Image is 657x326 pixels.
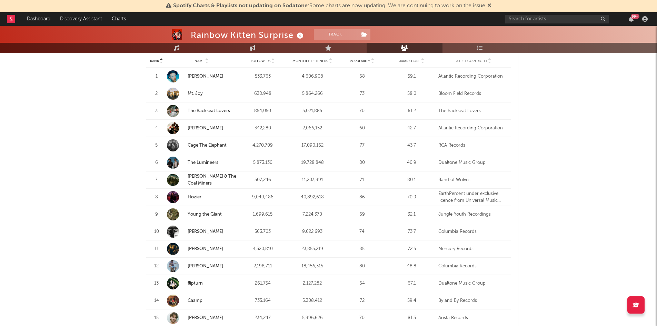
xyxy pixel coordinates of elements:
[167,277,236,289] a: flipturn
[389,159,435,166] div: 40.9
[150,263,163,270] div: 12
[389,108,435,115] div: 61.2
[240,194,286,201] div: 9,049,486
[240,73,286,80] div: 533,763
[188,126,223,130] a: [PERSON_NAME]
[339,73,385,80] div: 68
[339,315,385,322] div: 70
[289,211,336,218] div: 7,224,370
[389,211,435,218] div: 32.1
[339,228,385,235] div: 74
[188,298,202,303] a: Caamp
[150,246,163,253] div: 11
[150,211,163,218] div: 9
[167,139,236,151] a: Cage The Elephant
[150,228,163,235] div: 10
[240,125,286,132] div: 342,280
[339,246,385,253] div: 85
[240,246,286,253] div: 4,320,810
[150,159,163,166] div: 6
[289,315,336,322] div: 5,996,626
[438,73,508,80] div: Atlantic Recording Corporation
[339,280,385,287] div: 64
[289,177,336,184] div: 11,203,991
[389,228,435,235] div: 73.7
[150,90,163,97] div: 2
[339,194,385,201] div: 86
[289,228,336,235] div: 9,622,693
[438,177,508,184] div: Band of Wolves
[438,263,508,270] div: Columbia Records
[339,159,385,166] div: 80
[195,59,205,63] span: Name
[240,280,286,287] div: 261,754
[240,315,286,322] div: 234,247
[389,177,435,184] div: 80.1
[150,177,163,184] div: 7
[389,90,435,97] div: 58.0
[339,142,385,149] div: 77
[389,280,435,287] div: 67.1
[339,90,385,97] div: 73
[438,280,508,287] div: Dualtone Music Group
[289,73,336,80] div: 4,606,908
[167,122,236,134] a: [PERSON_NAME]
[289,280,336,287] div: 2,127,282
[438,142,508,149] div: RCA Records
[150,142,163,149] div: 5
[188,316,223,320] a: [PERSON_NAME]
[438,108,508,115] div: The Backseat Lovers
[339,177,385,184] div: 71
[438,297,508,304] div: By and By Records
[188,160,218,165] a: The Lumineers
[167,295,236,307] a: Caamp
[240,211,286,218] div: 1,699,615
[150,315,163,322] div: 15
[289,125,336,132] div: 2,066,152
[188,281,203,286] a: flipturn
[438,159,508,166] div: Dualtone Music Group
[389,246,435,253] div: 72.5
[150,125,163,132] div: 4
[240,108,286,115] div: 854,050
[438,315,508,322] div: Arista Records
[389,125,435,132] div: 42.7
[167,70,236,82] a: [PERSON_NAME]
[188,264,223,268] a: [PERSON_NAME]
[339,125,385,132] div: 60
[240,90,286,97] div: 638,948
[173,3,485,9] span: : Some charts are now updating. We are continuing to work on the issue
[389,142,435,149] div: 43.7
[22,12,55,26] a: Dashboard
[438,90,508,97] div: Bloom Field Records
[631,14,639,19] div: 99 +
[240,228,286,235] div: 563,703
[240,142,286,149] div: 4,270,709
[188,195,201,199] a: Hozier
[487,3,491,9] span: Dismiss
[188,143,227,148] a: Cage The Elephant
[167,191,236,203] a: Hozier
[167,260,236,272] a: [PERSON_NAME]
[389,315,435,322] div: 81.3
[240,177,286,184] div: 307,246
[438,246,508,253] div: Mercury Records
[150,194,163,201] div: 8
[188,212,222,217] a: Young the Giant
[389,73,435,80] div: 59.1
[289,263,336,270] div: 18,456,315
[289,194,336,201] div: 40,892,618
[339,297,385,304] div: 72
[167,157,236,169] a: The Lumineers
[399,59,420,63] span: Jump Score
[438,228,508,235] div: Columbia Records
[350,59,370,63] span: Popularity
[438,125,508,132] div: Atlantic Recording Corporation
[438,211,508,218] div: Jungle Youth Recordings
[173,3,308,9] span: Spotify Charts & Playlists not updating on Sodatone
[191,29,305,41] div: Rainbow Kitten Surprise
[188,229,223,234] a: [PERSON_NAME]
[188,74,223,79] a: [PERSON_NAME]
[240,159,286,166] div: 5,873,130
[167,312,236,324] a: [PERSON_NAME]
